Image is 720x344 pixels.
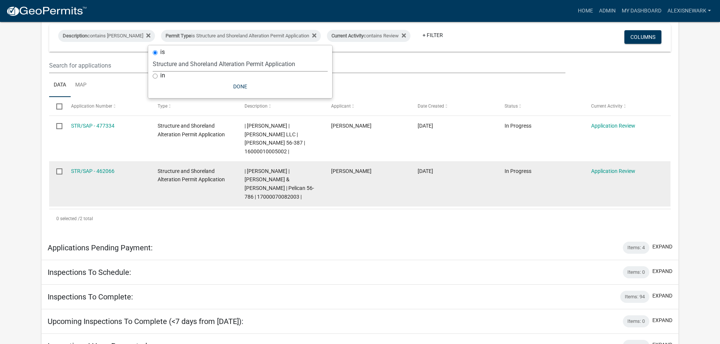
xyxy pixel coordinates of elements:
div: Items: 4 [623,242,649,254]
datatable-header-cell: Select [49,97,63,115]
span: Current Activity [331,33,364,39]
span: Permit Type [166,33,191,39]
h5: Inspections To Complete: [48,292,133,301]
datatable-header-cell: Type [150,97,237,115]
datatable-header-cell: Current Activity [584,97,670,115]
span: Description [63,33,87,39]
span: In Progress [505,123,531,129]
div: contains Review [327,30,410,42]
span: | Alexis Newark | DAVID & FRANCES SCHLOSSMAN TST | Pelican 56-786 | 17000070082003 | [245,168,314,200]
span: Description [245,103,268,109]
span: 0 selected / [56,216,80,221]
button: expand [652,316,672,324]
a: Home [575,4,596,18]
span: 09/11/2025 [418,123,433,129]
span: Application Number [71,103,112,109]
input: Search for applications [49,58,565,73]
button: expand [652,243,672,251]
span: | Alexis Newark | CAMP SYBIL LLC | Sybil 56-387 | 16000010005002 | [245,123,305,154]
span: Structure and Shoreland Alteration Permit Application [158,168,225,183]
a: Data [49,73,71,97]
a: Map [71,73,91,97]
h5: Inspections To Schedule: [48,268,131,277]
span: Current Activity [591,103,622,109]
datatable-header-cell: Description [237,97,324,115]
a: Admin [596,4,619,18]
div: contains [PERSON_NAME] [58,30,155,42]
span: Status [505,103,518,109]
span: Date Created [418,103,444,109]
a: STR/SAP - 462066 [71,168,115,174]
a: Application Review [591,123,635,129]
button: Done [153,80,328,93]
datatable-header-cell: Date Created [410,97,497,115]
datatable-header-cell: Application Number [64,97,150,115]
a: Application Review [591,168,635,174]
a: + Filter [417,28,449,42]
span: Michael Thielen [331,123,372,129]
h5: Applications Pending Payment: [48,243,153,252]
div: Items: 0 [623,266,649,278]
label: in [160,73,165,79]
datatable-header-cell: Applicant [324,97,410,115]
button: expand [652,267,672,275]
div: Items: 0 [623,315,649,327]
span: 08/11/2025 [418,168,433,174]
label: is [160,49,165,55]
span: Applicant [331,103,351,109]
datatable-header-cell: Status [497,97,584,115]
a: alexisnewark [664,4,714,18]
a: STR/SAP - 477334 [71,123,115,129]
button: Columns [624,30,661,44]
span: Matt Dawson [331,168,372,174]
a: My Dashboard [619,4,664,18]
h5: Upcoming Inspections To Complete (<7 days from [DATE]): [48,317,243,326]
button: expand [652,292,672,300]
div: Items: 94 [620,291,649,303]
div: 2 total [49,209,671,228]
span: Structure and Shoreland Alteration Permit Application [158,123,225,137]
div: is Structure and Shoreland Alteration Permit Application [161,30,321,42]
span: Type [158,103,167,109]
span: In Progress [505,168,531,174]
